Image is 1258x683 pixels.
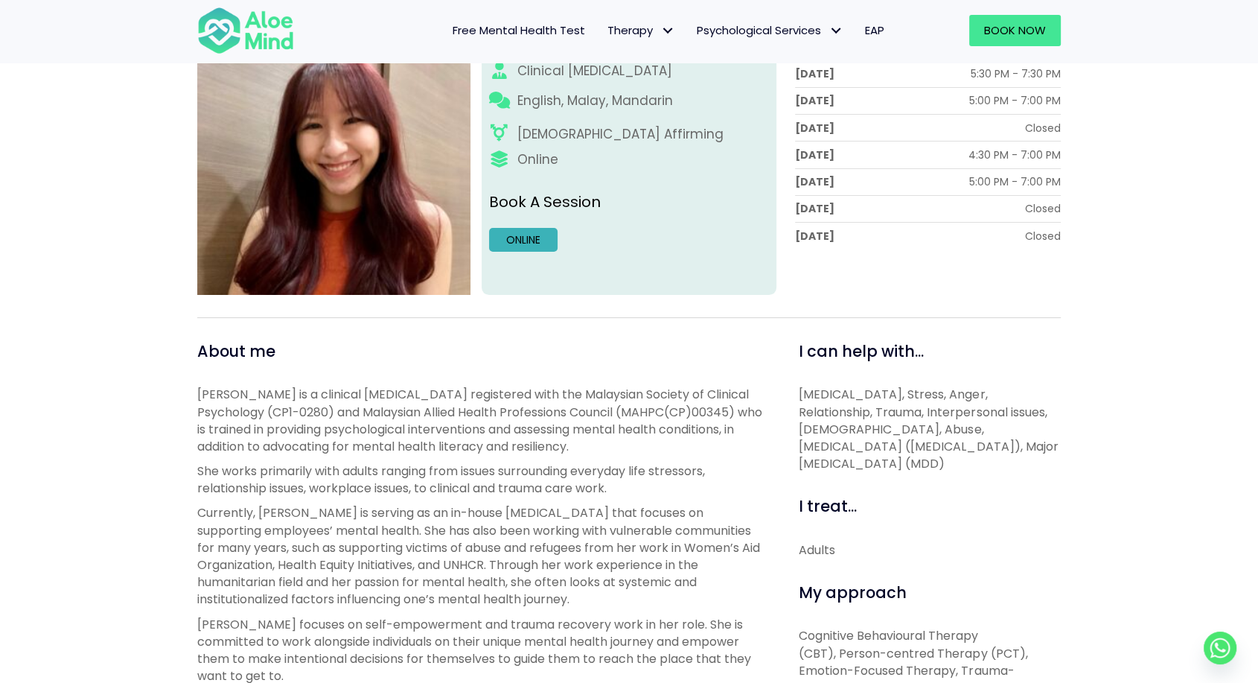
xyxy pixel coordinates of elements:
div: 5:00 PM - 7:00 PM [969,93,1061,108]
div: [DATE] [795,229,834,244]
a: Online [489,228,558,252]
p: English, Malay, Mandarin [517,92,673,110]
div: Closed [1025,201,1061,216]
img: Jean-300×300 [197,22,470,295]
p: Book A Session [489,191,770,213]
div: 4:30 PM - 7:00 PM [968,147,1061,162]
a: Free Mental Health Test [441,15,596,46]
a: Whatsapp [1204,632,1236,664]
div: [DATE] [795,201,834,216]
img: Aloe mind Logo [197,6,294,55]
p: [MEDICAL_DATA], Stress, Anger, Relationship, Trauma, Interpersonal issues, [DEMOGRAPHIC_DATA], Ab... [799,386,1061,472]
a: EAP [854,15,895,46]
div: [DATE] [795,66,834,81]
span: Therapy [607,22,674,38]
div: Adults [799,541,1061,559]
div: Closed [1025,229,1061,244]
a: Book Now [969,15,1061,46]
span: My approach [799,582,907,603]
p: [PERSON_NAME] is a clinical [MEDICAL_DATA] registered with the Malaysian Society of Clinical Psyc... [197,386,765,455]
div: 5:30 PM - 7:30 PM [971,66,1061,81]
span: Therapy: submenu [657,20,678,42]
span: EAP [865,22,884,38]
div: 5:00 PM - 7:00 PM [969,174,1061,189]
span: Book Now [984,22,1046,38]
span: I can help with... [799,340,924,362]
span: Free Mental Health Test [453,22,585,38]
span: Psychological Services: submenu [825,20,846,42]
div: Closed [1025,121,1061,136]
a: Psychological ServicesPsychological Services: submenu [686,15,854,46]
div: [DATE] [795,121,834,136]
div: Clinical [MEDICAL_DATA] [517,62,672,80]
a: TherapyTherapy: submenu [596,15,686,46]
p: Currently, [PERSON_NAME] is serving as an in-house [MEDICAL_DATA] that focuses on supporting empl... [197,504,765,608]
div: [DATE] [795,174,834,189]
div: [DEMOGRAPHIC_DATA] Affirming [517,125,724,144]
nav: Menu [313,15,895,46]
p: She works primarily with adults ranging from issues surrounding everyday life stressors, relation... [197,463,765,497]
span: Psychological Services [697,22,843,38]
span: I treat... [799,495,857,517]
div: [DATE] [795,147,834,162]
span: About me [197,340,275,362]
div: [DATE] [795,93,834,108]
div: Online [517,150,558,169]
